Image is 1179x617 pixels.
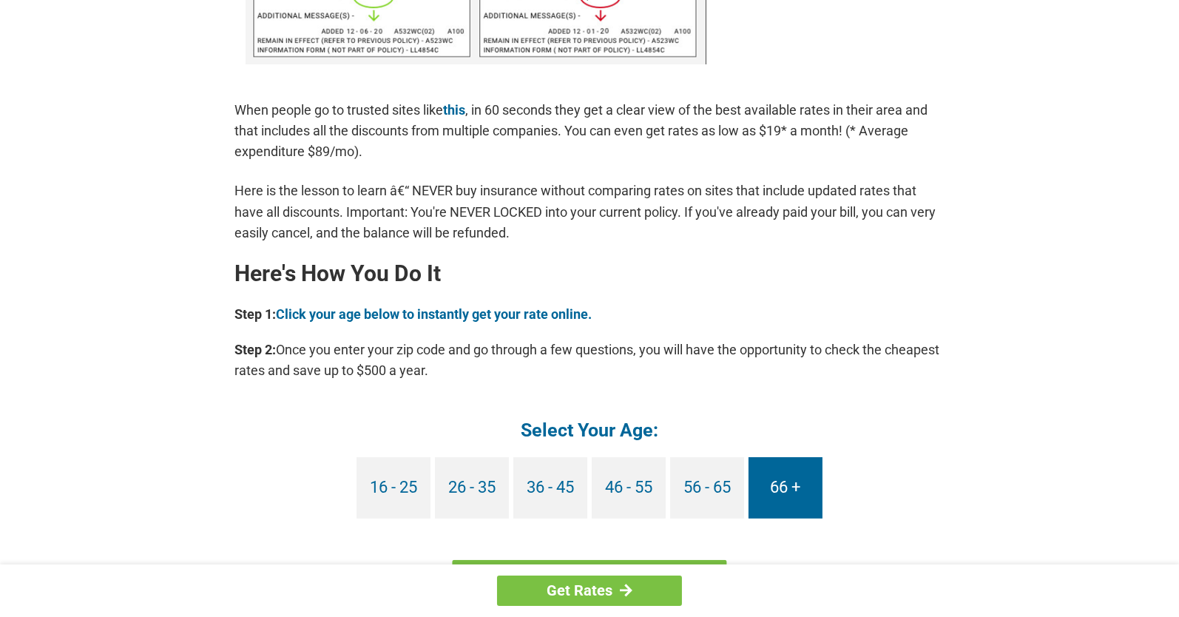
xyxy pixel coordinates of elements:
p: When people go to trusted sites like , in 60 seconds they get a clear view of the best available ... [234,100,945,162]
a: 16 - 25 [357,457,430,519]
a: 36 - 45 [513,457,587,519]
a: Get Rates [497,576,682,606]
a: 66 + [749,457,822,519]
a: 46 - 55 [592,457,666,519]
b: Step 2: [234,342,276,357]
a: this [443,102,465,118]
b: Step 1: [234,306,276,322]
a: 56 - 65 [670,457,744,519]
a: Find My Rate - Enter Zip Code [453,560,727,603]
h4: Select Your Age: [234,418,945,442]
a: 26 - 35 [435,457,509,519]
p: Once you enter your zip code and go through a few questions, you will have the opportunity to che... [234,340,945,381]
a: Click your age below to instantly get your rate online. [276,306,592,322]
p: Here is the lesson to learn â€“ NEVER buy insurance without comparing rates on sites that include... [234,181,945,243]
h2: Here's How You Do It [234,262,945,286]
